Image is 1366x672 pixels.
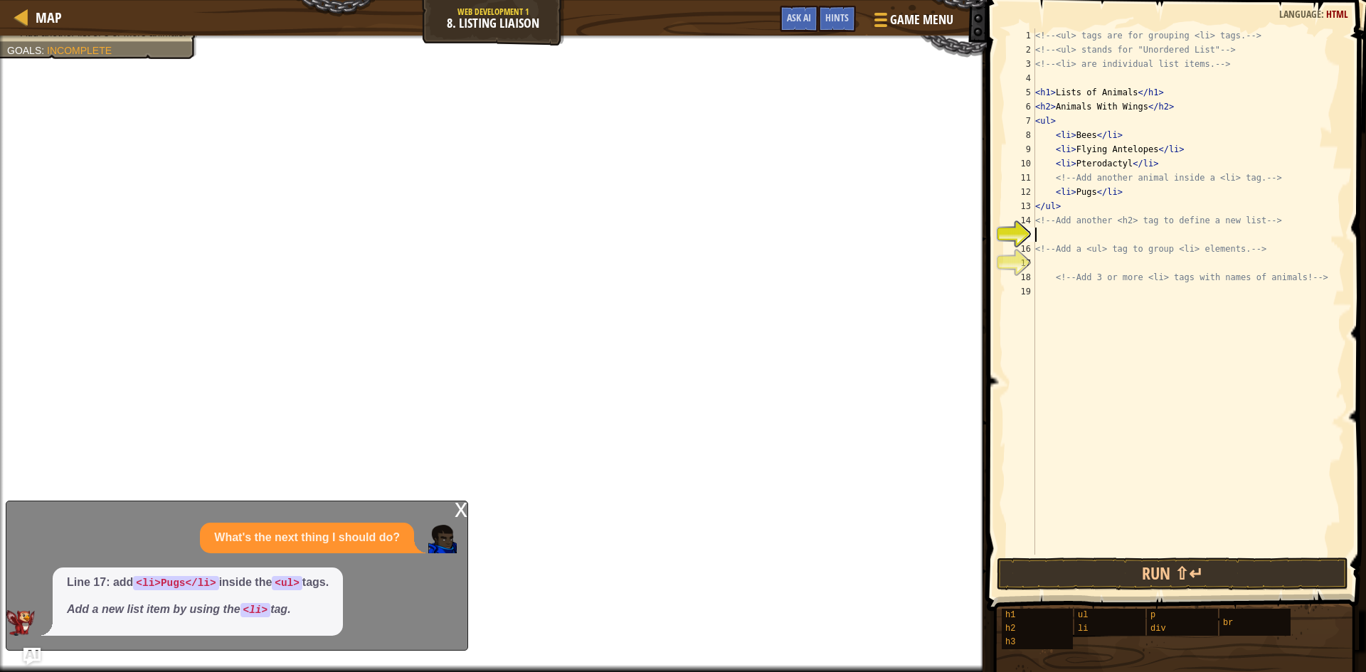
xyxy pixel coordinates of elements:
div: 14 [1007,213,1035,228]
span: Goals [7,45,41,56]
button: Run ⇧↵ [997,558,1348,590]
span: HTML [1326,7,1348,21]
div: 16 [1007,242,1035,256]
button: Game Menu [863,6,962,39]
div: 9 [1007,142,1035,156]
span: Incomplete [47,45,112,56]
button: Ask AI [23,648,41,665]
span: br [1223,618,1233,628]
span: Language [1279,7,1321,21]
div: 5 [1007,85,1035,100]
span: h2 [1005,624,1015,634]
code: <ul> [272,576,302,590]
div: 10 [1007,156,1035,171]
span: : [1321,7,1326,21]
span: Ask AI [787,11,811,24]
div: 17 [1007,256,1035,270]
div: 12 [1007,185,1035,199]
button: Ask AI [780,6,818,32]
div: x [455,501,467,516]
span: p [1150,610,1155,620]
span: : [41,45,47,56]
div: 2 [1007,43,1035,57]
div: 7 [1007,114,1035,128]
div: 1 [1007,28,1035,43]
span: li [1078,624,1088,634]
div: 3 [1007,57,1035,71]
div: 4 [1007,71,1035,85]
span: Map [36,8,62,27]
span: h1 [1005,610,1015,620]
code: <li> [240,603,271,617]
span: ul [1078,610,1088,620]
p: What's the next thing I should do? [214,530,400,546]
div: 19 [1007,284,1035,299]
div: 6 [1007,100,1035,114]
div: 13 [1007,199,1035,213]
span: Hints [825,11,849,24]
div: 11 [1007,171,1035,185]
div: 18 [1007,270,1035,284]
img: AI [6,610,35,636]
img: Player [428,525,457,553]
div: 15 [1007,228,1035,242]
p: Line 17: add inside the tags. [67,575,329,591]
a: Map [28,8,62,27]
code: <li>Pugs</li> [133,576,218,590]
span: h3 [1005,637,1015,647]
span: div [1150,624,1166,634]
span: Game Menu [890,11,953,29]
em: Add a new list item by using the tag. [67,603,291,615]
div: 8 [1007,128,1035,142]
